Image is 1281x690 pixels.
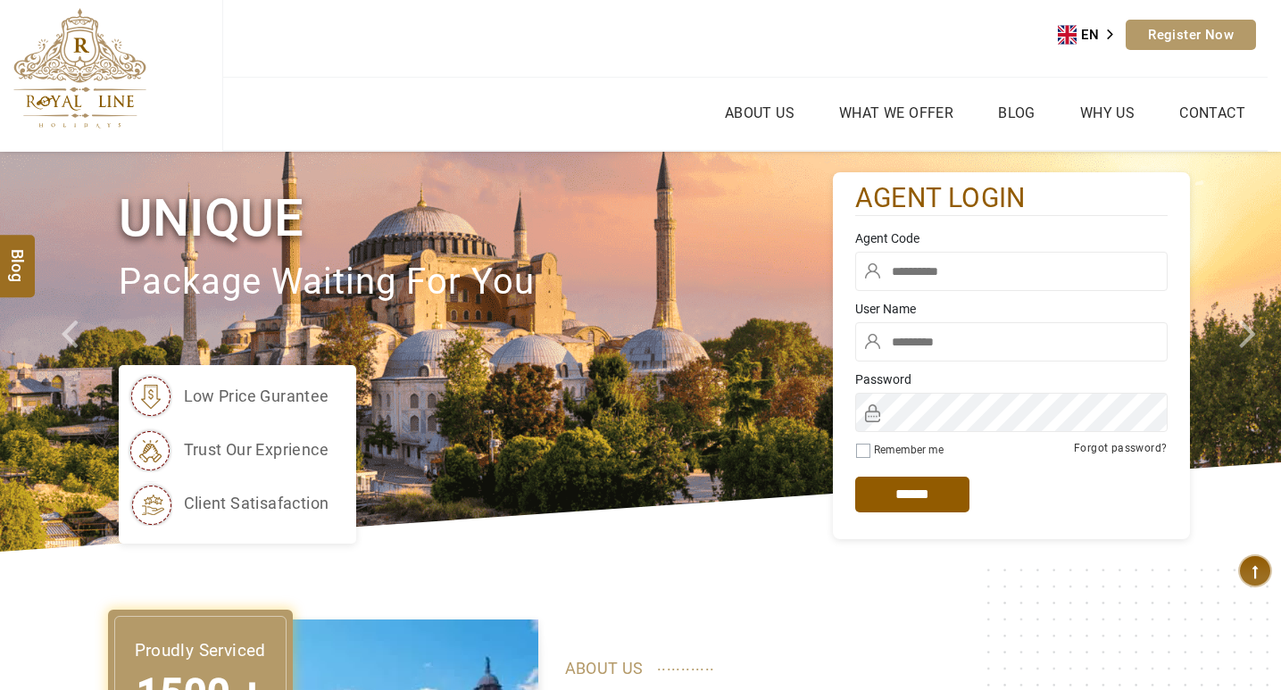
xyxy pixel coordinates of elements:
[874,444,944,456] label: Remember me
[855,370,1168,388] label: Password
[855,300,1168,318] label: User Name
[855,229,1168,247] label: Agent Code
[1074,442,1167,454] a: Forgot password?
[38,152,103,552] a: Check next prev
[565,655,1163,682] p: ABOUT US
[994,100,1040,126] a: Blog
[720,100,799,126] a: About Us
[657,652,715,678] span: ............
[1076,100,1139,126] a: Why Us
[1217,152,1281,552] a: Check next image
[1126,20,1256,50] a: Register Now
[835,100,958,126] a: What we Offer
[855,181,1168,216] h2: agent login
[1175,100,1250,126] a: Contact
[1058,21,1126,48] a: EN
[1058,21,1126,48] div: Language
[13,8,146,129] img: The Royal Line Holidays
[119,185,833,252] h1: Unique
[1058,21,1126,48] aside: Language selected: English
[128,481,329,526] li: client satisafaction
[128,374,329,419] li: low price gurantee
[128,428,329,472] li: trust our exprience
[119,253,833,312] p: package waiting for you
[6,249,29,264] span: Blog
